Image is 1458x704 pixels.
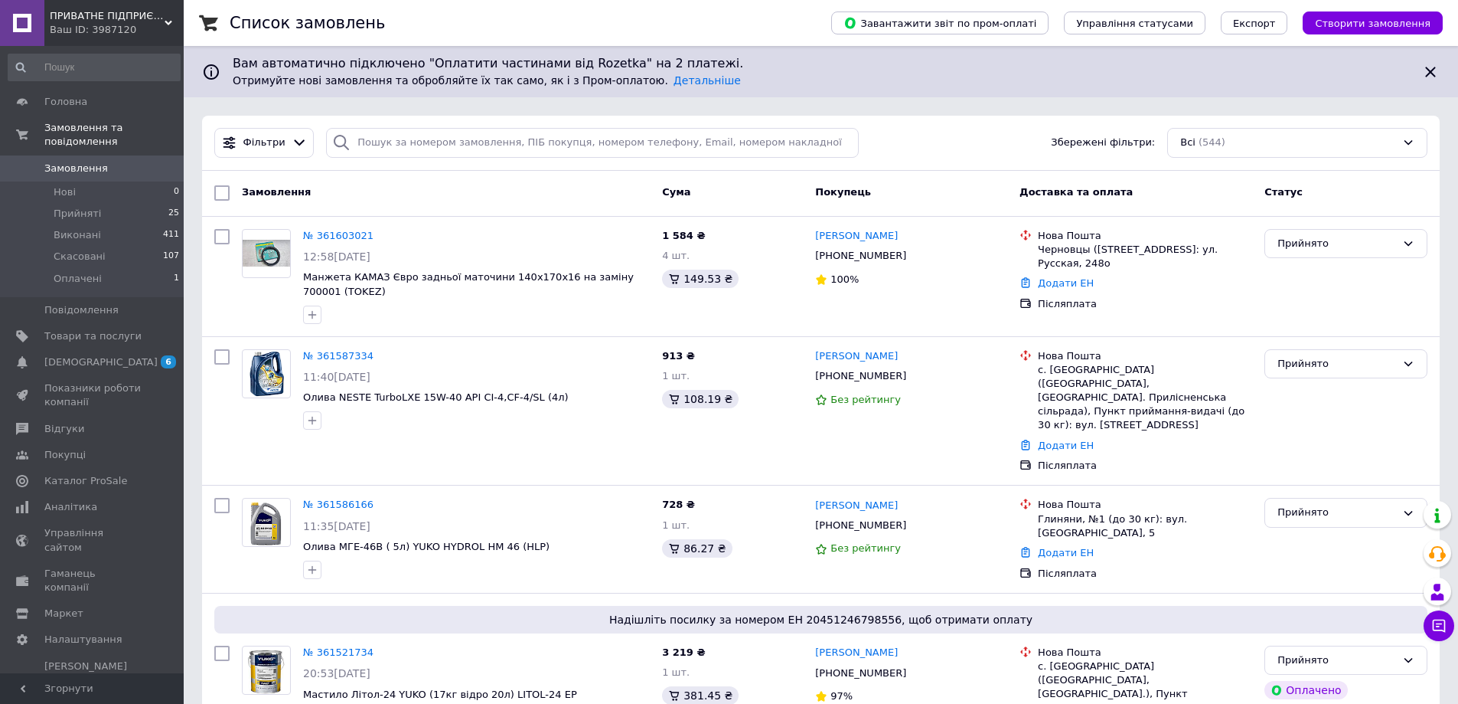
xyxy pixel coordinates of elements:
[303,250,370,263] span: 12:58[DATE]
[326,128,859,158] input: Пошук за номером замовлення, ПІБ покупця, номером телефону, Email, номером накладної
[54,228,101,242] span: Виконані
[662,539,732,558] div: 86.27 ₴
[1038,297,1252,311] div: Післяплата
[8,54,181,81] input: Пошук
[303,647,373,658] a: № 361521734
[44,633,122,647] span: Налаштування
[44,422,84,436] span: Відгуки
[1315,18,1430,29] span: Створити замовлення
[830,542,901,554] span: Без рейтингу
[1303,11,1443,34] button: Створити замовлення
[1038,498,1252,512] div: Нова Пошта
[44,567,142,594] span: Гаманець компанії
[662,370,690,381] span: 1 шт.
[245,647,288,694] img: Фото товару
[662,390,739,408] div: 108.19 ₴
[303,689,577,700] a: Мастило Літол-24 YUKO (17кг відро 20л) LITOL-24 EP
[44,526,142,554] span: Управління сайтом
[303,391,569,403] a: Олива NESTE TurboLXE 15W-40 API CI-4,CF-4/SL (4л)
[242,498,291,547] a: Фото товару
[303,271,634,297] a: Манжета КАМАЗ Євро задньої маточини 140х170х16 на заміну 700001 (TOKEZ)
[815,499,898,513] a: [PERSON_NAME]
[242,229,291,278] a: Фото товару
[812,246,909,266] div: [PHONE_NUMBER]
[303,541,550,552] a: Олива МГЕ-46В ( 5л) YUKO HYDROL HM 46 (HLP)
[44,95,87,109] span: Головна
[303,667,370,679] span: 20:53[DATE]
[1264,681,1347,699] div: Оплачено
[831,11,1049,34] button: Завантажити звіт по пром-оплаті
[233,74,741,87] span: Отримуйте нові замовлення та обробляйте їх так само, як і з Пром-оплатою.
[812,516,909,535] div: [PHONE_NUMBER]
[303,350,373,362] a: № 361587334
[1038,547,1094,558] a: Додати ЕН
[812,663,909,683] div: [PHONE_NUMBER]
[1038,440,1094,451] a: Додати ЕН
[247,350,285,398] img: Фото товару
[44,607,83,621] span: Маркет
[233,55,1409,73] span: Вам автоматично підключено "Оплатити частинами від Rozetka" на 2 платежі.
[230,14,385,32] h1: Список замовлень
[830,394,901,405] span: Без рейтингу
[243,136,285,150] span: Фільтри
[662,270,739,288] div: 149.53 ₴
[44,660,142,702] span: [PERSON_NAME] та рахунки
[815,349,898,364] a: [PERSON_NAME]
[1180,136,1195,150] span: Всі
[242,349,291,398] a: Фото товару
[662,666,690,678] span: 1 шт.
[662,186,690,198] span: Cума
[1038,459,1252,473] div: Післяплата
[1277,505,1396,521] div: Прийнято
[830,690,853,702] span: 97%
[1064,11,1205,34] button: Управління статусами
[1038,512,1252,540] div: Глиняни, №1 (до 30 кг): вул. [GEOGRAPHIC_DATA], 5
[812,366,909,386] div: [PHONE_NUMBER]
[662,519,690,531] span: 1 шт.
[161,355,176,368] span: 6
[54,272,102,286] span: Оплачені
[303,230,373,241] a: № 361603021
[174,185,179,199] span: 0
[163,250,179,264] span: 107
[1221,11,1288,34] button: Експорт
[1233,18,1276,29] span: Експорт
[44,329,142,343] span: Товари та послуги
[1038,243,1252,270] div: Черновцы ([STREET_ADDRESS]: ул. Русская, 248о
[815,186,871,198] span: Покупець
[662,250,690,261] span: 4 шт.
[54,250,106,264] span: Скасовані
[1277,653,1396,669] div: Прийнято
[44,355,158,369] span: [DEMOGRAPHIC_DATA]
[843,16,1036,30] span: Завантажити звіт по пром-оплаті
[44,500,97,514] span: Аналітика
[1038,363,1252,433] div: с. [GEOGRAPHIC_DATA] ([GEOGRAPHIC_DATA], [GEOGRAPHIC_DATA]. Прилісненська сільрада), Пункт прийма...
[662,350,695,362] span: 913 ₴
[662,647,705,658] span: 3 219 ₴
[242,646,291,695] a: Фото товару
[1019,186,1133,198] span: Доставка та оплата
[220,612,1421,627] span: Надішліть посилку за номером ЕН 20451246798556, щоб отримати оплату
[243,499,290,546] img: Фото товару
[1424,611,1454,641] button: Чат з покупцем
[662,230,705,241] span: 1 584 ₴
[1038,646,1252,660] div: Нова Пошта
[1264,186,1303,198] span: Статус
[662,499,695,510] span: 728 ₴
[174,272,179,286] span: 1
[303,499,373,510] a: № 361586166
[50,23,184,37] div: Ваш ID: 3987120
[1287,17,1443,28] a: Створити замовлення
[1038,349,1252,363] div: Нова Пошта
[1199,136,1225,148] span: (544)
[44,162,108,175] span: Замовлення
[44,303,119,317] span: Повідомлення
[830,273,859,285] span: 100%
[168,207,179,221] span: 25
[243,240,290,267] img: Фото товару
[1038,277,1094,289] a: Додати ЕН
[44,381,142,409] span: Показники роботи компанії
